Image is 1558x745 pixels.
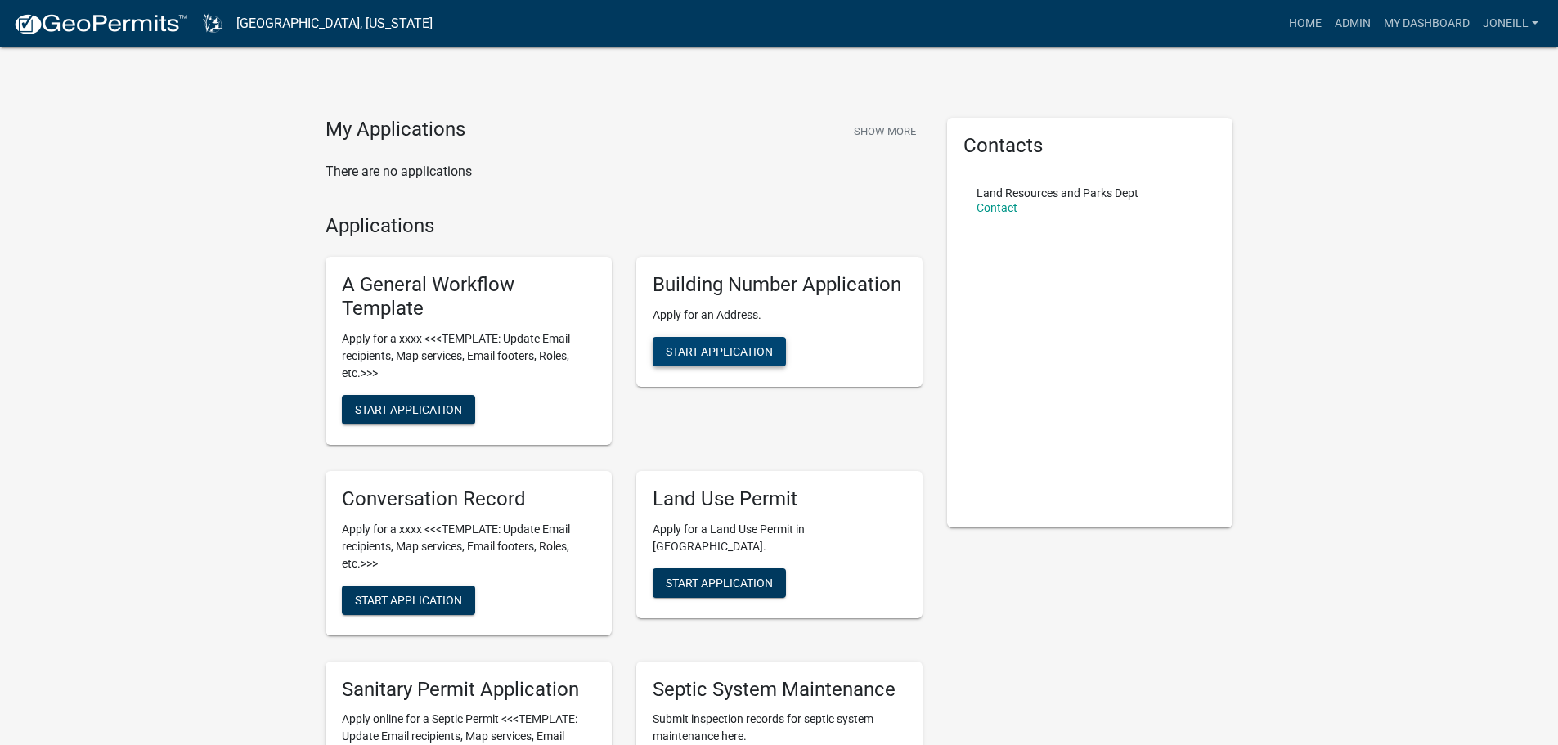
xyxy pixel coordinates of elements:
[342,395,475,424] button: Start Application
[653,487,906,511] h5: Land Use Permit
[653,711,906,745] p: Submit inspection records for septic system maintenance here.
[342,273,595,321] h5: A General Workflow Template
[326,214,923,238] h4: Applications
[963,134,1217,158] h5: Contacts
[847,118,923,145] button: Show More
[342,586,475,615] button: Start Application
[342,521,595,572] p: Apply for a xxxx <<<TEMPLATE: Update Email recipients, Map services, Email footers, Roles, etc.>>>
[201,12,223,34] img: Dodge County, Wisconsin
[326,162,923,182] p: There are no applications
[653,521,906,555] p: Apply for a Land Use Permit in [GEOGRAPHIC_DATA].
[653,273,906,297] h5: Building Number Application
[236,10,433,38] a: [GEOGRAPHIC_DATA], [US_STATE]
[653,678,906,702] h5: Septic System Maintenance
[342,330,595,382] p: Apply for a xxxx <<<TEMPLATE: Update Email recipients, Map services, Email footers, Roles, etc.>>>
[355,593,462,606] span: Start Application
[977,187,1138,199] p: Land Resources and Parks Dept
[666,345,773,358] span: Start Application
[1328,8,1377,39] a: Admin
[1282,8,1328,39] a: Home
[326,118,465,142] h4: My Applications
[653,337,786,366] button: Start Application
[653,307,906,324] p: Apply for an Address.
[977,201,1017,214] a: Contact
[1476,8,1545,39] a: joneill
[1377,8,1476,39] a: My Dashboard
[342,678,595,702] h5: Sanitary Permit Application
[653,568,786,598] button: Start Application
[342,487,595,511] h5: Conversation Record
[666,576,773,589] span: Start Application
[355,402,462,415] span: Start Application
